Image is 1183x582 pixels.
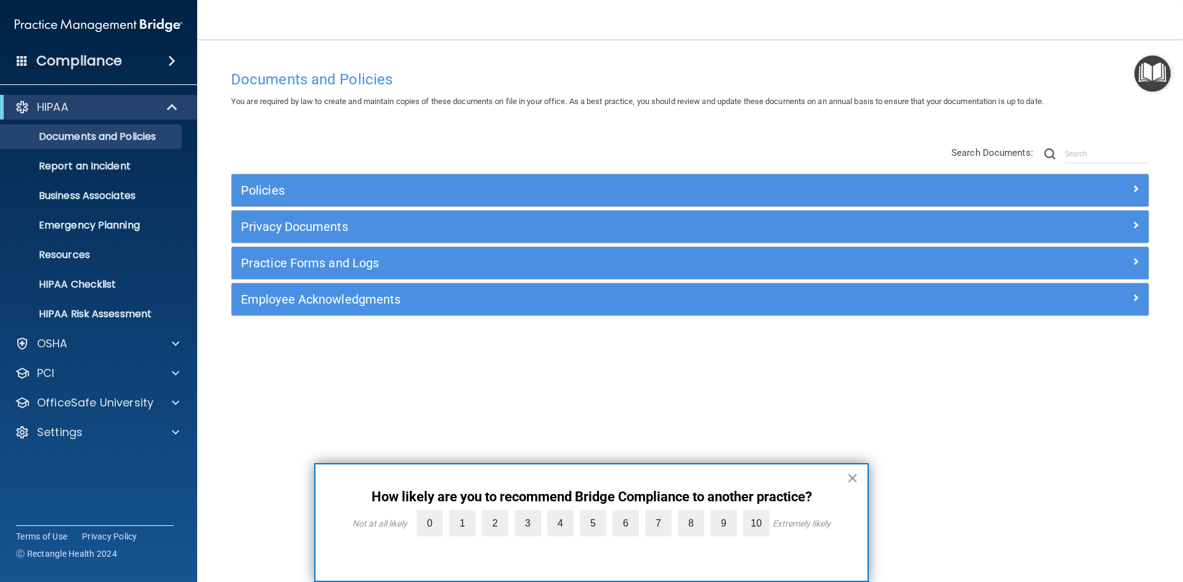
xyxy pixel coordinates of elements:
h4: Documents and Policies [231,71,1149,87]
input: Search [1065,145,1149,163]
p: How likely are you to recommend Bridge Compliance to another practice? [340,489,843,505]
p: Report an Incident [8,160,176,172]
p: HIPAA Checklist [8,278,176,291]
h5: Privacy Documents [241,220,910,233]
img: PMB logo [15,13,182,38]
span: Ⓒ Rectangle Health 2024 [16,548,117,560]
p: Resources [8,249,176,261]
a: Privacy Policy [82,530,137,543]
p: HIPAA [37,100,68,115]
p: OSHA [37,336,68,351]
label: 0 [417,510,443,536]
h5: Employee Acknowledgments [241,293,910,306]
label: 10 [743,510,770,536]
label: 1 [449,510,476,536]
p: OfficeSafe University [37,395,153,410]
p: Business Associates [8,190,176,202]
img: ic-search.3b580494.png [1044,148,1055,160]
h4: Compliance [36,52,122,70]
a: Terms of Use [16,530,67,543]
button: Close [847,468,858,488]
label: 7 [645,510,672,536]
label: 3 [514,510,541,536]
label: 9 [710,510,737,536]
div: Not at all likely [352,519,407,528]
label: 5 [580,510,606,536]
label: 6 [612,510,639,536]
span: You are required by law to create and maintain copies of these documents on file in your office. ... [231,97,1044,106]
label: 2 [482,510,508,536]
p: Documents and Policies [8,131,176,143]
div: Extremely likely [773,519,831,528]
label: 8 [678,510,704,536]
iframe: Drift Widget Chat Controller [970,495,1168,544]
h5: Policies [241,184,910,197]
label: 4 [547,510,574,536]
span: Search Documents: [951,147,1033,158]
p: Emergency Planning [8,219,176,232]
h5: Practice Forms and Logs [241,256,910,270]
p: PCI [37,366,54,381]
p: HIPAA Risk Assessment [8,308,176,320]
p: Settings [37,425,83,440]
button: Open Resource Center [1134,55,1171,92]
